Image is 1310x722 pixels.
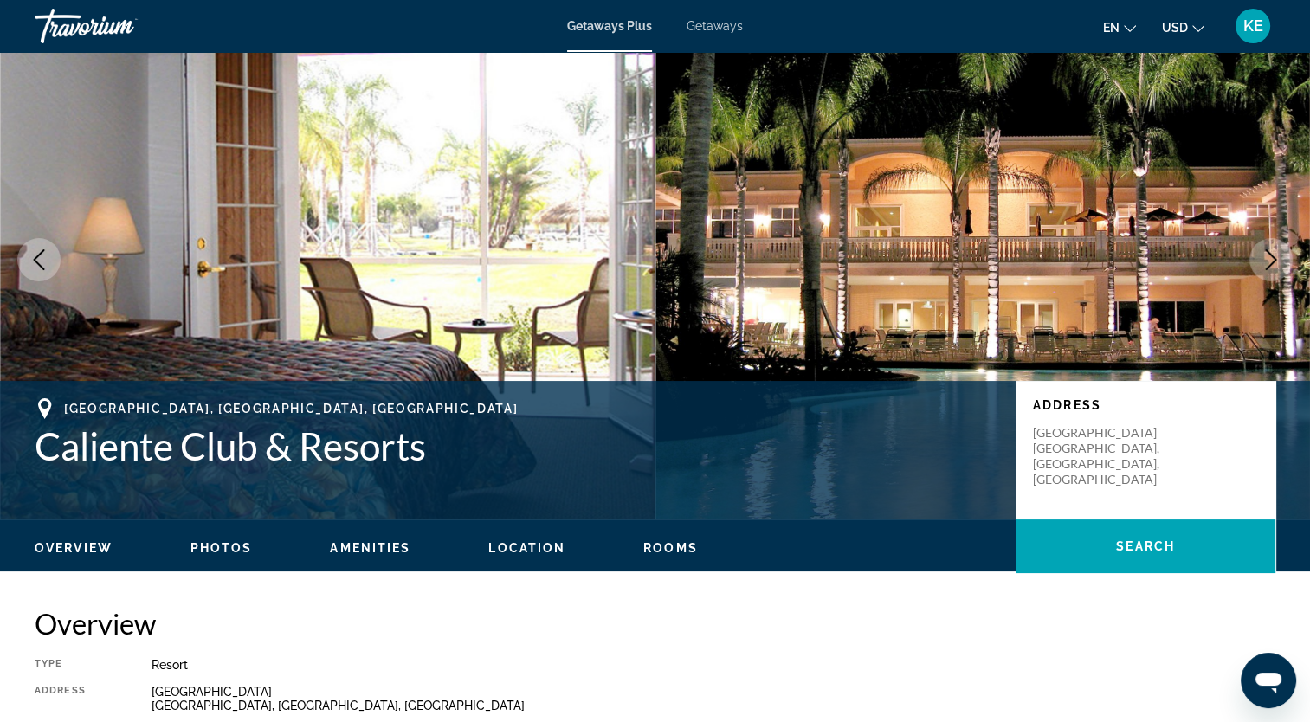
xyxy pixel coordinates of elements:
[1103,15,1136,40] button: Change language
[330,540,410,556] button: Amenities
[488,540,565,556] button: Location
[1230,8,1275,44] button: User Menu
[190,540,253,556] button: Photos
[1103,21,1120,35] span: en
[35,606,1275,641] h2: Overview
[35,541,113,555] span: Overview
[1162,15,1204,40] button: Change currency
[1162,21,1188,35] span: USD
[35,3,208,48] a: Travorium
[35,658,108,672] div: Type
[1116,539,1175,553] span: Search
[190,541,253,555] span: Photos
[35,685,108,712] div: Address
[152,658,1275,672] div: Resort
[17,238,61,281] button: Previous image
[1016,519,1275,573] button: Search
[643,540,698,556] button: Rooms
[1033,425,1171,487] p: [GEOGRAPHIC_DATA] [GEOGRAPHIC_DATA], [GEOGRAPHIC_DATA], [GEOGRAPHIC_DATA]
[643,541,698,555] span: Rooms
[35,423,998,468] h1: Caliente Club & Resorts
[152,685,1275,712] div: [GEOGRAPHIC_DATA] [GEOGRAPHIC_DATA], [GEOGRAPHIC_DATA], [GEOGRAPHIC_DATA]
[488,541,565,555] span: Location
[1249,238,1293,281] button: Next image
[330,541,410,555] span: Amenities
[64,402,518,416] span: [GEOGRAPHIC_DATA], [GEOGRAPHIC_DATA], [GEOGRAPHIC_DATA]
[35,540,113,556] button: Overview
[1241,653,1296,708] iframe: Button to launch messaging window
[567,19,652,33] a: Getaways Plus
[687,19,743,33] a: Getaways
[1033,398,1258,412] p: Address
[1243,17,1263,35] span: KE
